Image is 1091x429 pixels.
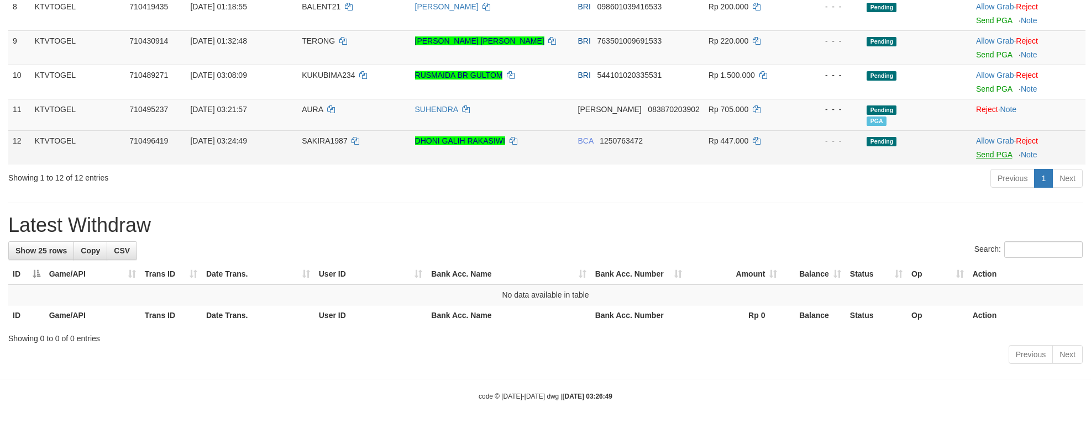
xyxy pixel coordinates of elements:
th: Bank Acc. Name: activate to sort column ascending [427,264,590,284]
td: · [972,65,1085,99]
a: 1 [1034,169,1053,188]
label: Search: [974,241,1083,258]
span: [DATE] 03:24:49 [190,136,246,145]
a: Previous [1009,345,1053,364]
span: Pending [867,37,896,46]
a: Note [1021,16,1037,25]
th: ID [8,305,45,326]
span: Copy 544101020335531 to clipboard [597,71,662,80]
a: Show 25 rows [8,241,74,260]
td: No data available in table [8,284,1083,305]
span: · [976,2,1016,11]
input: Search: [1004,241,1083,258]
th: Game/API [45,305,140,326]
td: · [972,130,1085,165]
a: CSV [107,241,137,260]
span: 710496419 [129,136,168,145]
div: Showing 0 to 0 of 0 entries [8,329,1083,344]
span: Marked by azaapn [867,116,886,126]
span: · [976,71,1016,80]
a: Previous [990,169,1035,188]
a: Send PGA [976,16,1012,25]
span: Rp 220.000 [709,36,748,45]
td: 9 [8,30,30,65]
small: code © [DATE]-[DATE] dwg | [479,393,612,400]
th: Action [968,264,1083,284]
a: Reject [1016,2,1038,11]
a: Next [1052,345,1083,364]
span: SAKIRA1987 [302,136,348,145]
th: User ID [314,305,427,326]
span: Pending [867,71,896,81]
span: AURA [302,105,323,114]
th: Status [846,305,907,326]
td: · [972,30,1085,65]
span: Pending [867,3,896,12]
a: Note [1021,50,1037,59]
span: 710489271 [129,71,168,80]
div: - - - [803,70,858,81]
td: KTVTOGEL [30,130,125,165]
a: DHONI GALIH RAKASIWI [415,136,505,145]
a: Allow Grab [976,136,1014,145]
span: BRI [578,71,591,80]
a: Allow Grab [976,2,1014,11]
th: Bank Acc. Name [427,305,590,326]
a: Copy [74,241,107,260]
span: [DATE] 03:21:57 [190,105,246,114]
th: User ID: activate to sort column ascending [314,264,427,284]
td: KTVTOGEL [30,30,125,65]
td: 12 [8,130,30,165]
td: KTVTOGEL [30,99,125,130]
div: Showing 1 to 12 of 12 entries [8,168,447,183]
span: 710419435 [129,2,168,11]
span: Pending [867,137,896,146]
th: Bank Acc. Number [591,305,686,326]
h1: Latest Withdraw [8,214,1083,236]
td: 11 [8,99,30,130]
div: - - - [803,1,858,12]
span: Copy 098601039416533 to clipboard [597,2,662,11]
span: KUKUBIMA234 [302,71,355,80]
a: Reject [976,105,998,114]
span: Rp 705.000 [709,105,748,114]
span: Copy 1250763472 to clipboard [600,136,643,145]
a: [PERSON_NAME] [415,2,479,11]
a: Reject [1016,71,1038,80]
span: 710430914 [129,36,168,45]
span: BCA [578,136,594,145]
span: Copy [81,246,100,255]
a: Note [1000,105,1017,114]
a: Next [1052,169,1083,188]
div: - - - [803,135,858,146]
div: - - - [803,35,858,46]
th: Status: activate to sort column ascending [846,264,907,284]
div: - - - [803,104,858,115]
th: Op [907,305,968,326]
span: TERONG [302,36,335,45]
th: Trans ID: activate to sort column ascending [140,264,202,284]
th: Action [968,305,1083,326]
td: · [972,99,1085,130]
th: Rp 0 [686,305,782,326]
th: Game/API: activate to sort column ascending [45,264,140,284]
th: ID: activate to sort column descending [8,264,45,284]
span: Rp 200.000 [709,2,748,11]
a: Reject [1016,36,1038,45]
a: Allow Grab [976,71,1014,80]
span: CSV [114,246,130,255]
td: KTVTOGEL [30,65,125,99]
span: Rp 447.000 [709,136,748,145]
a: Note [1021,150,1037,159]
span: Copy 763501009691533 to clipboard [597,36,662,45]
span: Pending [867,105,896,115]
a: [PERSON_NAME] [PERSON_NAME] [415,36,544,45]
span: [DATE] 01:32:48 [190,36,246,45]
span: · [976,36,1016,45]
a: RUSMAIDA BR GULTOM [415,71,503,80]
a: Allow Grab [976,36,1014,45]
th: Date Trans. [202,305,314,326]
a: Reject [1016,136,1038,145]
a: Send PGA [976,150,1012,159]
a: Send PGA [976,84,1012,93]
